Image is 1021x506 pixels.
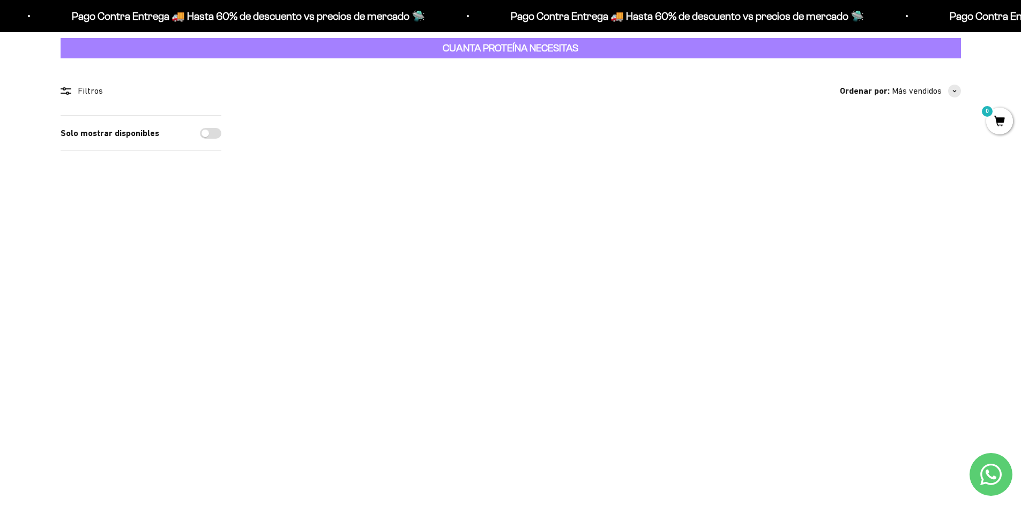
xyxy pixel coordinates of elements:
button: Más vendidos [892,84,961,98]
p: Pago Contra Entrega 🚚 Hasta 60% de descuento vs precios de mercado 🛸 [71,7,424,25]
label: Solo mostrar disponibles [61,126,159,140]
span: Ordenar por: [840,84,890,98]
div: Filtros [61,84,221,98]
mark: 0 [981,105,994,118]
a: 0 [986,116,1013,128]
p: Pago Contra Entrega 🚚 Hasta 60% de descuento vs precios de mercado 🛸 [510,7,863,25]
span: Más vendidos [892,84,942,98]
strong: CUANTA PROTEÍNA NECESITAS [443,42,578,54]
